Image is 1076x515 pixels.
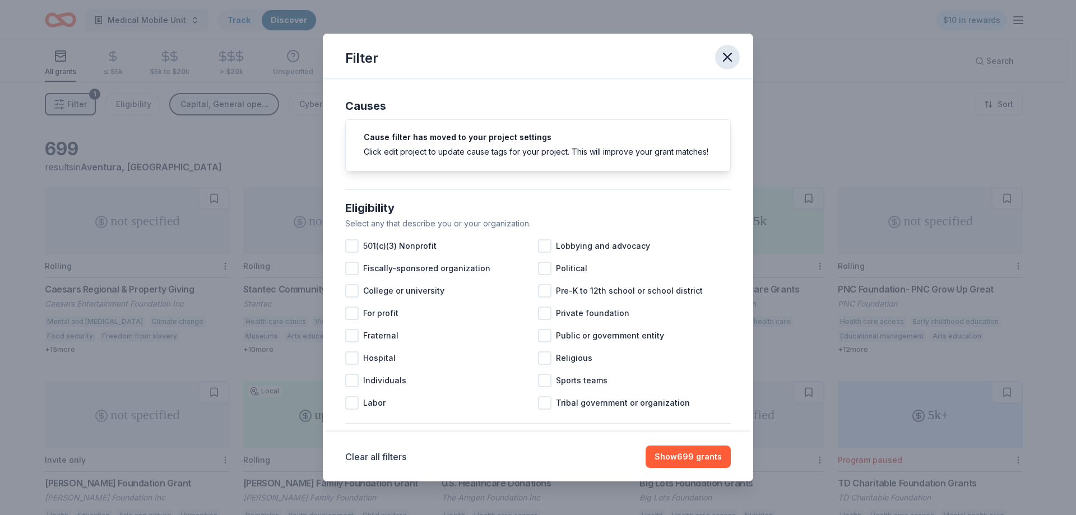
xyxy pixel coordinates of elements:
[556,262,587,275] span: Political
[363,396,386,410] span: Labor
[364,146,712,157] div: Click edit project to update cause tags for your project. This will improve your grant matches!
[363,239,437,253] span: 501(c)(3) Nonprofit
[556,307,629,320] span: Private foundation
[345,217,731,230] div: Select any that describe you or your organization.
[345,450,406,463] button: Clear all filters
[363,351,396,365] span: Hospital
[364,133,712,141] h5: Cause filter has moved to your project settings
[556,284,703,298] span: Pre-K to 12th school or school district
[363,374,406,387] span: Individuals
[363,284,444,298] span: College or university
[646,446,731,468] button: Show699 grants
[556,239,650,253] span: Lobbying and advocacy
[345,97,731,115] div: Causes
[556,374,607,387] span: Sports teams
[345,199,731,217] div: Eligibility
[556,329,664,342] span: Public or government entity
[363,307,398,320] span: For profit
[556,396,690,410] span: Tribal government or organization
[363,329,398,342] span: Fraternal
[363,262,490,275] span: Fiscally-sponsored organization
[345,49,378,67] div: Filter
[556,351,592,365] span: Religious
